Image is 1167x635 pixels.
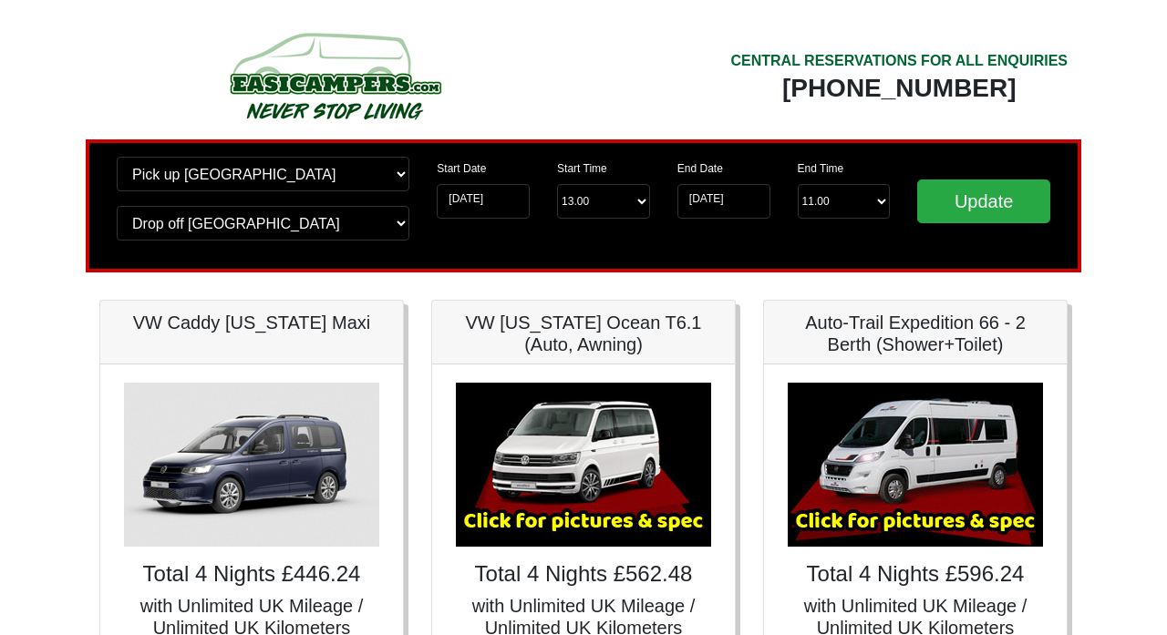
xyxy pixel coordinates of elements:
div: [PHONE_NUMBER] [730,72,1068,105]
label: End Date [677,160,723,177]
input: Return Date [677,184,770,219]
img: VW Caddy California Maxi [124,383,379,547]
input: Update [917,179,1050,223]
label: Start Date [437,160,486,177]
h4: Total 4 Nights £446.24 [119,561,385,588]
img: Auto-Trail Expedition 66 - 2 Berth (Shower+Toilet) [788,383,1043,547]
h4: Total 4 Nights £562.48 [450,561,717,588]
input: Start Date [437,184,530,219]
h4: Total 4 Nights £596.24 [782,561,1048,588]
h5: Auto-Trail Expedition 66 - 2 Berth (Shower+Toilet) [782,312,1048,355]
div: CENTRAL RESERVATIONS FOR ALL ENQUIRIES [730,50,1068,72]
img: VW California Ocean T6.1 (Auto, Awning) [456,383,711,547]
h5: VW Caddy [US_STATE] Maxi [119,312,385,333]
label: Start Time [557,160,607,177]
label: End Time [798,160,844,177]
img: campers-checkout-logo.png [161,26,508,126]
h5: VW [US_STATE] Ocean T6.1 (Auto, Awning) [450,312,717,355]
